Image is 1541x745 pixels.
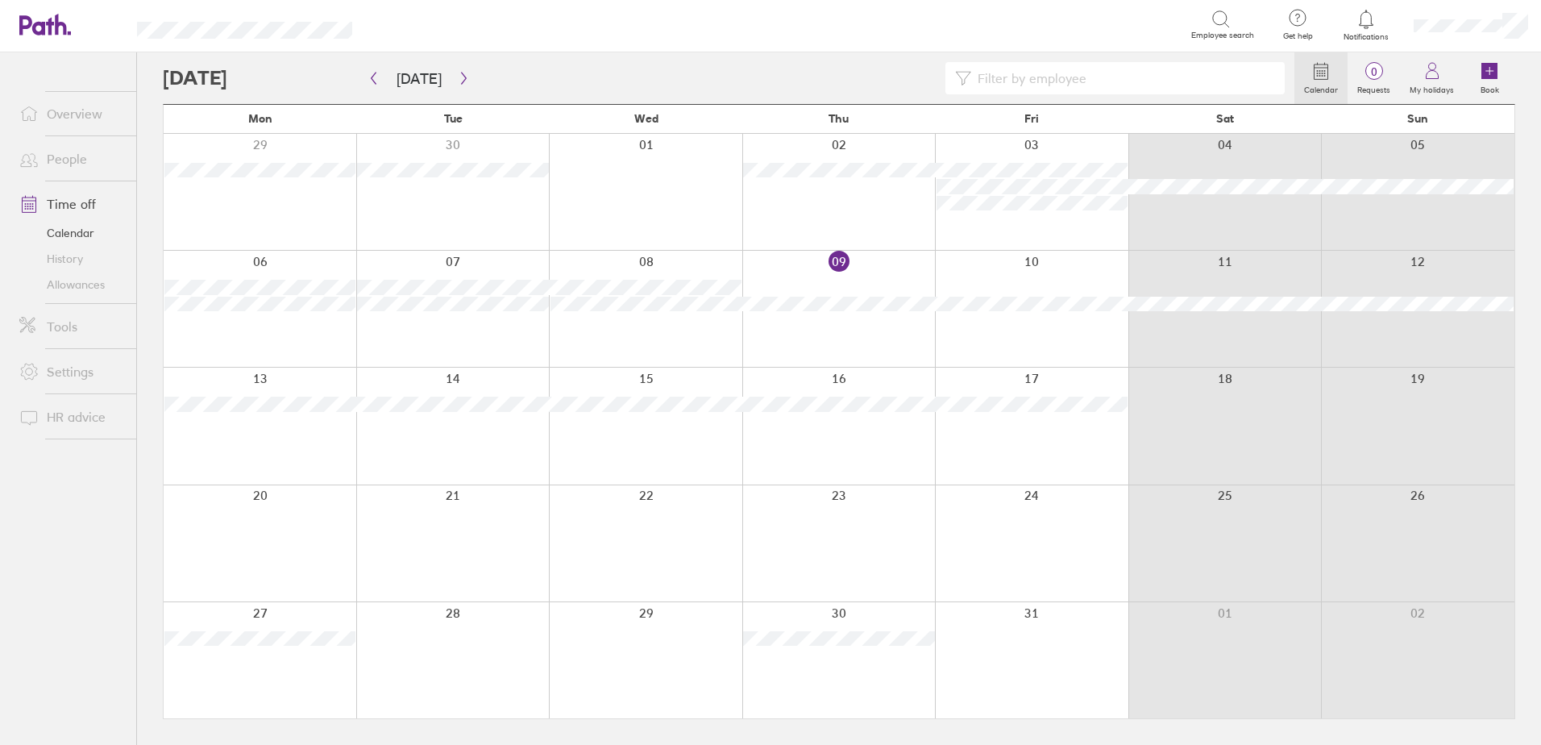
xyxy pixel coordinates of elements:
[1348,52,1400,104] a: 0Requests
[1471,81,1509,95] label: Book
[6,401,136,433] a: HR advice
[6,272,136,298] a: Allowances
[6,143,136,175] a: People
[1191,31,1254,40] span: Employee search
[1340,32,1393,42] span: Notifications
[444,112,463,125] span: Tue
[1294,81,1348,95] label: Calendar
[1024,112,1039,125] span: Fri
[829,112,849,125] span: Thu
[6,220,136,246] a: Calendar
[248,112,272,125] span: Mon
[634,112,658,125] span: Wed
[1400,81,1464,95] label: My holidays
[6,310,136,343] a: Tools
[384,65,455,92] button: [DATE]
[1348,81,1400,95] label: Requests
[6,356,136,388] a: Settings
[971,63,1275,94] input: Filter by employee
[1216,112,1234,125] span: Sat
[1272,31,1324,41] span: Get help
[1464,52,1515,104] a: Book
[396,17,437,31] div: Search
[1294,52,1348,104] a: Calendar
[6,246,136,272] a: History
[1340,8,1393,42] a: Notifications
[1400,52,1464,104] a: My holidays
[1348,65,1400,78] span: 0
[6,98,136,130] a: Overview
[6,188,136,220] a: Time off
[1407,112,1428,125] span: Sun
